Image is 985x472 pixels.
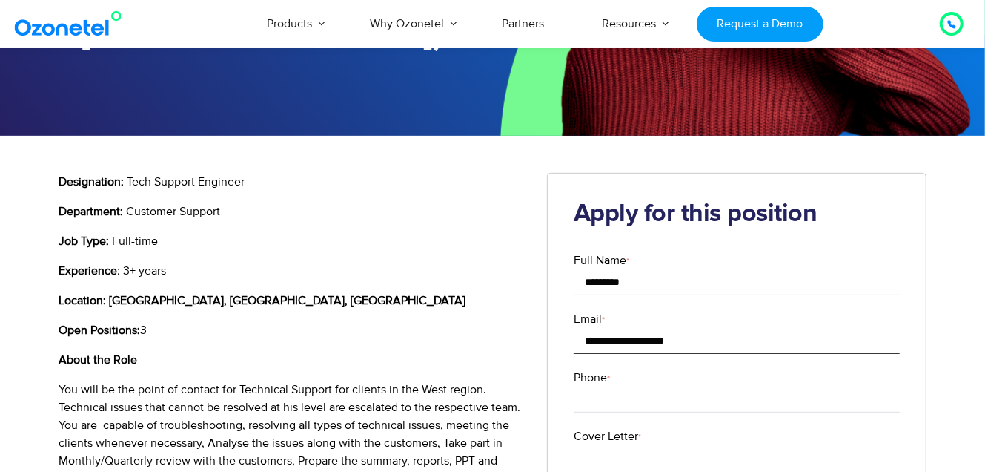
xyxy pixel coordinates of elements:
span: Full-time [113,234,159,249]
b: Designation: [59,174,125,189]
span: : [118,263,121,278]
b: About the Role [59,353,138,367]
label: Full Name [574,252,900,269]
span: 3+ years [124,263,167,278]
span: Tech Support Engineer [127,174,245,189]
b: Open Positions: [59,323,141,338]
b: : [107,234,110,249]
h2: Apply for this position [574,200,900,229]
a: Request a Demo [697,7,823,42]
b: Location: [GEOGRAPHIC_DATA], [GEOGRAPHIC_DATA], [GEOGRAPHIC_DATA] [59,293,466,308]
p: 3 [59,321,525,339]
label: Phone [574,369,900,387]
label: Cover Letter [574,427,900,445]
b: Job Type [59,234,107,249]
label: Email [574,310,900,328]
b: Department: [59,204,124,219]
span: Customer Support [127,204,221,219]
b: Experience [59,263,118,278]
